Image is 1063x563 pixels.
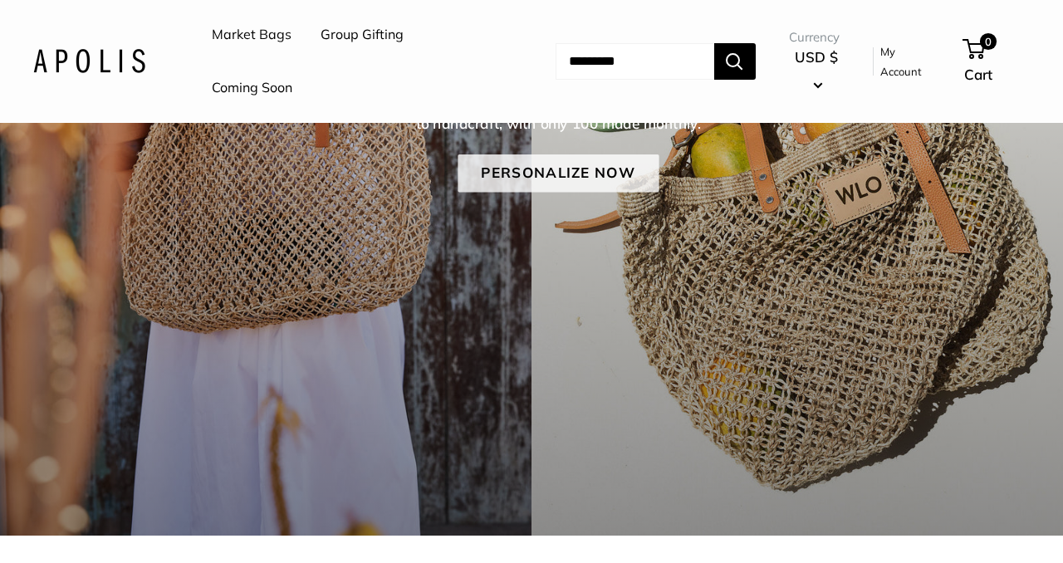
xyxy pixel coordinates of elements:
[795,48,838,66] span: USD $
[212,22,291,47] a: Market Bags
[301,91,815,135] p: In July, the Mercado Woven sold out within hours. Each bag takes 24 hours to handcraft, with only...
[458,154,659,193] a: Personalize Now
[789,44,845,97] button: USD $
[321,22,404,47] a: Group Gifting
[789,26,845,49] span: Currency
[212,76,292,100] a: Coming Soon
[979,33,996,50] span: 0
[556,43,714,80] input: Search...
[964,35,1030,88] a: 0 Cart
[880,42,935,82] a: My Account
[33,49,145,73] img: Apolis
[964,66,992,83] span: Cart
[714,43,756,80] button: Search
